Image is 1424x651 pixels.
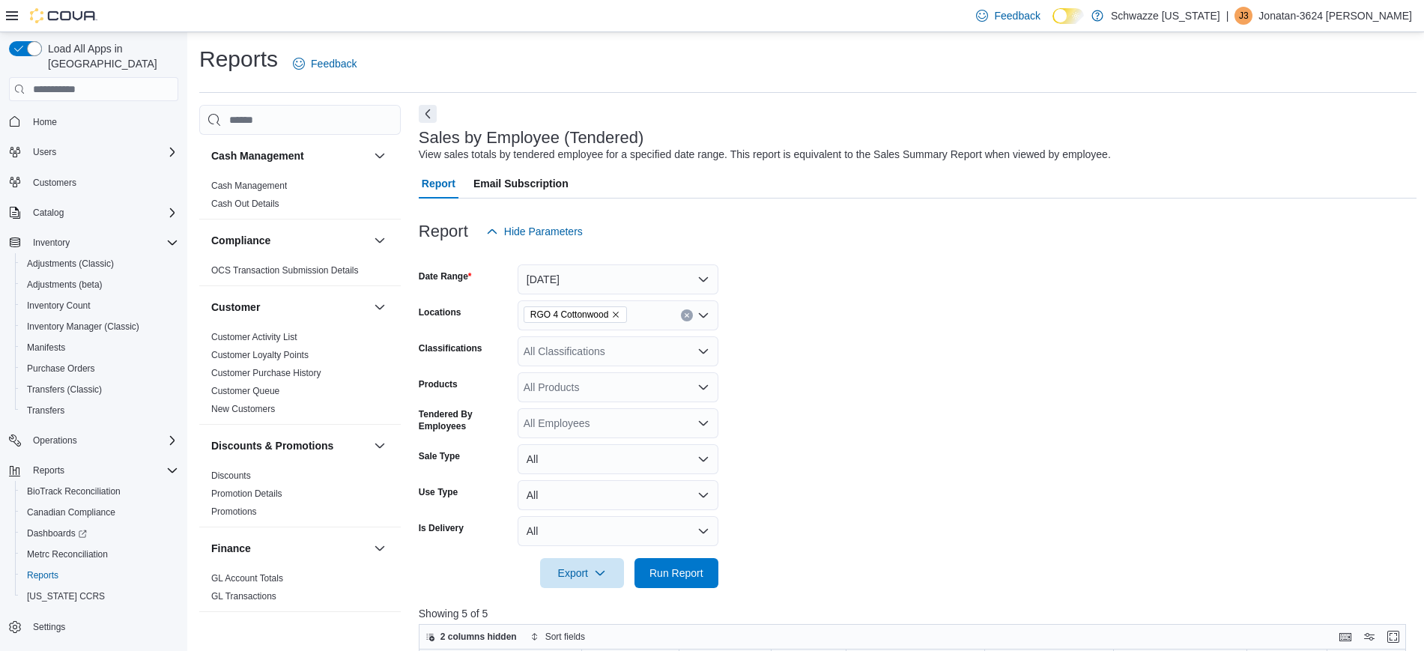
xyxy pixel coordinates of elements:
[27,234,178,252] span: Inventory
[419,606,1417,621] p: Showing 5 of 5
[419,342,482,354] label: Classifications
[21,545,178,563] span: Metrc Reconciliation
[33,237,70,249] span: Inventory
[371,539,389,557] button: Finance
[211,470,251,482] span: Discounts
[611,310,620,319] button: Remove RGO 4 Cottonwood from selection in this group
[211,541,368,556] button: Finance
[419,378,458,390] label: Products
[311,56,357,71] span: Feedback
[211,148,368,163] button: Cash Management
[21,402,70,420] a: Transfers
[27,384,102,396] span: Transfers (Classic)
[480,217,589,246] button: Hide Parameters
[21,402,178,420] span: Transfers
[419,147,1111,163] div: View sales totals by tendered employee for a specified date range. This report is equivalent to t...
[15,502,184,523] button: Canadian Compliance
[21,255,120,273] a: Adjustments (Classic)
[419,306,461,318] label: Locations
[33,621,65,633] span: Settings
[27,112,178,130] span: Home
[27,461,178,479] span: Reports
[545,631,585,643] span: Sort fields
[524,628,591,646] button: Sort fields
[1360,628,1378,646] button: Display options
[419,522,464,534] label: Is Delivery
[21,503,178,521] span: Canadian Compliance
[211,198,279,210] span: Cash Out Details
[27,173,178,192] span: Customers
[1384,628,1402,646] button: Enter fullscreen
[211,506,257,517] a: Promotions
[518,516,718,546] button: All
[27,143,62,161] button: Users
[994,8,1040,23] span: Feedback
[21,276,109,294] a: Adjustments (beta)
[211,300,260,315] h3: Customer
[15,337,184,358] button: Manifests
[504,224,583,239] span: Hide Parameters
[199,44,278,74] h1: Reports
[681,309,693,321] button: Clear input
[419,628,523,646] button: 2 columns hidden
[3,232,184,253] button: Inventory
[33,116,57,128] span: Home
[211,386,279,396] a: Customer Queue
[27,432,83,449] button: Operations
[15,253,184,274] button: Adjustments (Classic)
[634,558,718,588] button: Run Report
[21,381,108,399] a: Transfers (Classic)
[211,233,368,248] button: Compliance
[27,300,91,312] span: Inventory Count
[27,548,108,560] span: Metrc Reconciliation
[199,467,401,527] div: Discounts & Promotions
[21,297,178,315] span: Inventory Count
[371,147,389,165] button: Cash Management
[21,360,101,378] a: Purchase Orders
[970,1,1046,31] a: Feedback
[15,295,184,316] button: Inventory Count
[211,470,251,481] a: Discounts
[21,482,178,500] span: BioTrack Reconciliation
[211,573,283,584] a: GL Account Totals
[211,590,276,602] span: GL Transactions
[21,482,127,500] a: BioTrack Reconciliation
[1336,628,1354,646] button: Keyboard shortcuts
[27,363,95,375] span: Purchase Orders
[518,444,718,474] button: All
[211,264,359,276] span: OCS Transaction Submission Details
[419,486,458,498] label: Use Type
[27,506,115,518] span: Canadian Compliance
[3,430,184,451] button: Operations
[199,261,401,285] div: Compliance
[21,566,178,584] span: Reports
[211,488,282,499] a: Promotion Details
[211,331,297,343] span: Customer Activity List
[27,618,71,636] a: Settings
[21,503,121,521] a: Canadian Compliance
[211,181,287,191] a: Cash Management
[199,328,401,424] div: Customer
[440,631,517,643] span: 2 columns hidden
[287,49,363,79] a: Feedback
[21,566,64,584] a: Reports
[21,360,178,378] span: Purchase Orders
[3,460,184,481] button: Reports
[1258,7,1412,25] p: Jonatan-3624 [PERSON_NAME]
[21,545,114,563] a: Metrc Reconciliation
[27,527,87,539] span: Dashboards
[211,438,368,453] button: Discounts & Promotions
[518,480,718,510] button: All
[419,222,468,240] h3: Report
[21,318,145,336] a: Inventory Manager (Classic)
[1234,7,1252,25] div: Jonatan-3624 Vega
[697,309,709,321] button: Open list of options
[371,231,389,249] button: Compliance
[211,403,275,415] span: New Customers
[199,177,401,219] div: Cash Management
[540,558,624,588] button: Export
[27,405,64,417] span: Transfers
[419,105,437,123] button: Next
[33,434,77,446] span: Operations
